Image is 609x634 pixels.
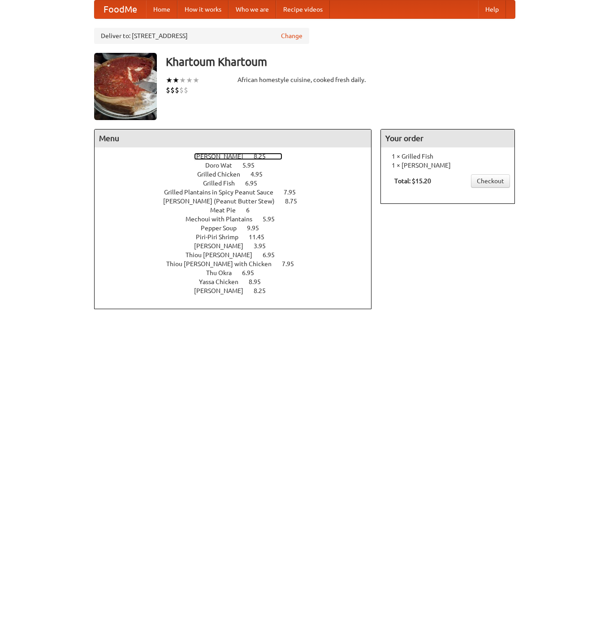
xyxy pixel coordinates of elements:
[249,278,270,285] span: 8.95
[281,31,302,40] a: Change
[184,85,188,95] li: $
[166,75,173,85] li: ★
[210,207,266,214] a: Meat Pie 6
[245,180,266,187] span: 6.95
[385,161,510,170] li: 1 × [PERSON_NAME]
[394,177,431,185] b: Total: $15.20
[194,153,282,160] a: [PERSON_NAME] 8.25
[478,0,506,18] a: Help
[203,180,274,187] a: Grilled Fish 6.95
[164,189,312,196] a: Grilled Plantains in Spicy Peanut Sauce 7.95
[197,171,249,178] span: Grilled Chicken
[146,0,177,18] a: Home
[201,224,276,232] a: Pepper Soup 9.95
[263,216,284,223] span: 5.95
[263,251,284,259] span: 6.95
[210,207,245,214] span: Meat Pie
[175,85,179,95] li: $
[194,287,282,294] a: [PERSON_NAME] 8.25
[194,287,252,294] span: [PERSON_NAME]
[194,242,282,250] a: [PERSON_NAME] 3.95
[166,53,515,71] h3: Khartoum Khartoum
[197,171,279,178] a: Grilled Chicken 4.95
[164,189,282,196] span: Grilled Plantains in Spicy Peanut Sauce
[249,233,273,241] span: 11.45
[186,75,193,85] li: ★
[381,129,514,147] h4: Your order
[205,162,271,169] a: Doro Wat 5.95
[203,180,244,187] span: Grilled Fish
[206,269,271,276] a: Thu Okra 6.95
[194,242,252,250] span: [PERSON_NAME]
[173,75,179,85] li: ★
[247,224,268,232] span: 9.95
[205,162,241,169] span: Doro Wat
[186,251,291,259] a: Thiou [PERSON_NAME] 6.95
[179,85,184,95] li: $
[193,75,199,85] li: ★
[201,224,246,232] span: Pepper Soup
[166,260,311,267] a: Thiou [PERSON_NAME] with Chicken 7.95
[95,129,371,147] h4: Menu
[284,189,305,196] span: 7.95
[242,269,263,276] span: 6.95
[95,0,146,18] a: FoodMe
[177,0,229,18] a: How it works
[282,260,303,267] span: 7.95
[385,152,510,161] li: 1 × Grilled Fish
[166,85,170,95] li: $
[163,198,314,205] a: [PERSON_NAME] (Peanut Butter Stew) 8.75
[285,198,306,205] span: 8.75
[254,153,275,160] span: 8.25
[254,287,275,294] span: 8.25
[166,260,281,267] span: Thiou [PERSON_NAME] with Chicken
[170,85,175,95] li: $
[94,53,157,120] img: angular.jpg
[186,251,261,259] span: Thiou [PERSON_NAME]
[251,171,272,178] span: 4.95
[94,28,309,44] div: Deliver to: [STREET_ADDRESS]
[194,153,252,160] span: [PERSON_NAME]
[246,207,259,214] span: 6
[196,233,281,241] a: Piri-Piri Shrimp 11.45
[206,269,241,276] span: Thu Okra
[242,162,263,169] span: 5.95
[186,216,261,223] span: Mechoui with Plantains
[199,278,247,285] span: Yassa Chicken
[163,198,284,205] span: [PERSON_NAME] (Peanut Butter Stew)
[199,278,277,285] a: Yassa Chicken 8.95
[238,75,372,84] div: African homestyle cuisine, cooked fresh daily.
[276,0,330,18] a: Recipe videos
[196,233,247,241] span: Piri-Piri Shrimp
[186,216,291,223] a: Mechoui with Plantains 5.95
[229,0,276,18] a: Who we are
[471,174,510,188] a: Checkout
[254,242,275,250] span: 3.95
[179,75,186,85] li: ★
